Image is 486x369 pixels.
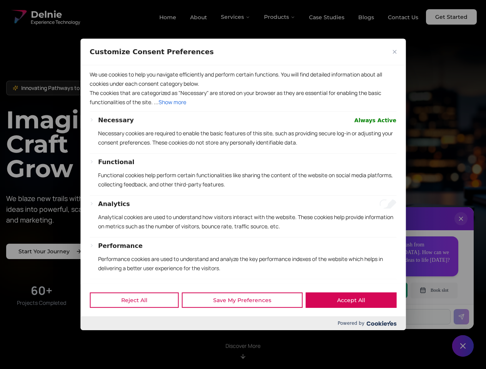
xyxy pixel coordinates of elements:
[98,241,143,251] button: Performance
[90,70,396,88] p: We use cookies to help you navigate efficiently and perform certain functions. You will find deta...
[98,116,134,125] button: Necessary
[366,321,396,326] img: Cookieyes logo
[182,293,302,308] button: Save My Preferences
[80,316,406,330] div: Powered by
[354,116,396,125] span: Always Active
[98,254,396,273] p: Performance cookies are used to understand and analyze the key performance indexes of the website...
[98,129,396,147] p: Necessary cookies are required to enable the basic features of this site, such as providing secur...
[392,50,396,54] img: Close
[159,98,186,107] button: Show more
[306,293,396,308] button: Accept All
[98,199,130,209] button: Analytics
[90,47,214,57] span: Customize Consent Preferences
[90,293,179,308] button: Reject All
[98,213,396,231] p: Analytical cookies are used to understand how visitors interact with the website. These cookies h...
[90,88,396,107] p: The cookies that are categorized as "Necessary" are stored on your browser as they are essential ...
[98,158,134,167] button: Functional
[98,171,396,189] p: Functional cookies help perform certain functionalities like sharing the content of the website o...
[379,199,396,209] input: Enable Analytics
